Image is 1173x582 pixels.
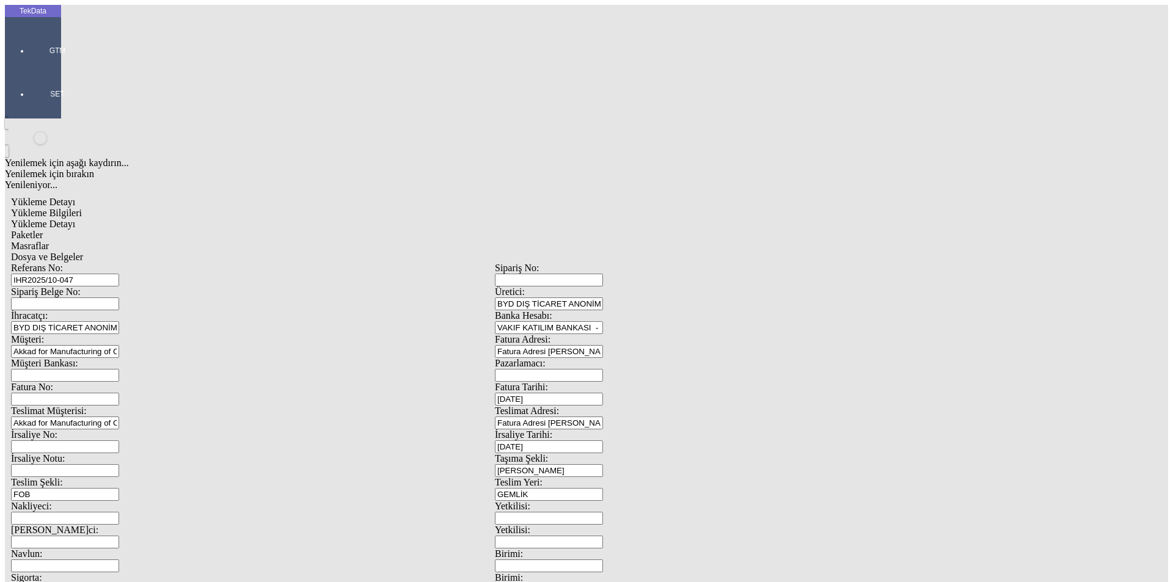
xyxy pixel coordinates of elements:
[11,429,57,440] span: İrsaliye No:
[11,358,78,368] span: Müşteri Bankası:
[11,241,49,251] span: Masraflar
[495,286,525,297] span: Üretici:
[11,219,75,229] span: Yükleme Detayı
[5,6,61,16] div: TekData
[495,548,523,559] span: Birimi:
[11,286,81,297] span: Sipariş Belge No:
[5,180,985,191] div: Yenileniyor...
[11,263,63,273] span: Referans No:
[11,453,65,464] span: İrsaliye Notu:
[11,382,53,392] span: Fatura No:
[495,263,539,273] span: Sipariş No:
[495,501,530,511] span: Yetkilisi:
[495,477,543,487] span: Teslim Yeri:
[495,382,548,392] span: Fatura Tarihi:
[11,525,98,535] span: [PERSON_NAME]ci:
[11,197,75,207] span: Yükleme Detayı
[5,158,985,169] div: Yenilemek için aşağı kaydırın...
[39,89,76,99] span: SET
[11,252,83,262] span: Dosya ve Belgeler
[11,548,43,559] span: Navlun:
[11,501,52,511] span: Nakliyeci:
[11,310,48,321] span: İhracatçı:
[11,334,44,344] span: Müşteri:
[39,46,76,56] span: GTM
[495,310,552,321] span: Banka Hesabı:
[11,230,43,240] span: Paketler
[11,406,87,416] span: Teslimat Müşterisi:
[11,477,63,487] span: Teslim Şekli:
[495,429,552,440] span: İrsaliye Tarihi:
[495,525,530,535] span: Yetkilisi:
[495,406,559,416] span: Teslimat Adresi:
[11,208,82,218] span: Yükleme Bilgileri
[495,334,550,344] span: Fatura Adresi:
[5,169,985,180] div: Yenilemek için bırakın
[495,453,548,464] span: Taşıma Şekli:
[495,358,546,368] span: Pazarlamacı:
